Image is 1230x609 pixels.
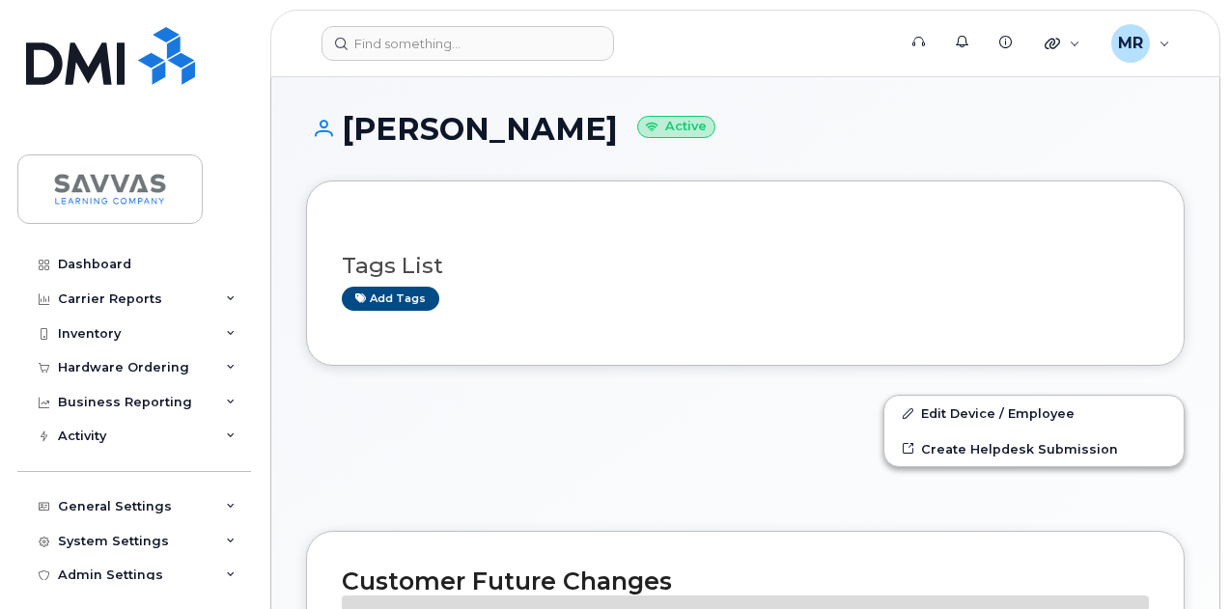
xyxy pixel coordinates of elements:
[342,287,439,311] a: Add tags
[637,116,715,138] small: Active
[342,254,1149,278] h3: Tags List
[306,112,1185,146] h1: [PERSON_NAME]
[884,396,1184,430] a: Edit Device / Employee
[342,567,1149,595] h2: Customer Future Changes
[884,431,1184,466] a: Create Helpdesk Submission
